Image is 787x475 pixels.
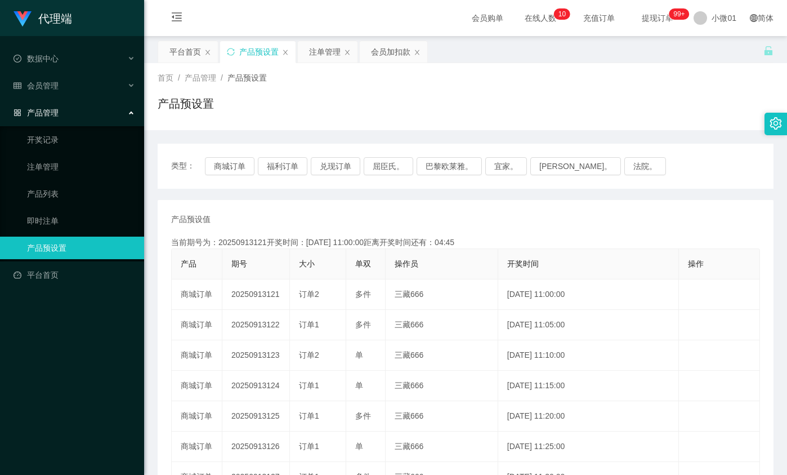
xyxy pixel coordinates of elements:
p: 1 [558,8,562,20]
td: [DATE] 11:05:00 [498,310,679,340]
font: 简体 [758,14,773,23]
span: 多件 [355,290,371,299]
button: [PERSON_NAME]。 [530,157,621,175]
td: [DATE] 11:15:00 [498,371,679,401]
td: 三藏666 [386,401,498,432]
span: 订单1 [299,411,319,420]
td: 商城订单 [172,310,222,340]
a: 即时注单 [27,210,135,232]
i: 图标： check-circle-o [14,55,21,63]
span: 多件 [355,320,371,329]
div: 产品预设置 [239,41,279,63]
a: 注单管理 [27,156,135,178]
span: 产品预设置 [227,73,267,82]
font: 产品管理 [27,108,59,117]
i: 图标： AppStore-O [14,109,21,117]
span: 单双 [355,259,371,268]
i: 图标： 设置 [770,117,782,130]
span: 订单1 [299,442,319,451]
i: 图标： 同步 [227,48,235,56]
span: 单 [355,442,363,451]
span: 开奖时间 [507,259,539,268]
div: 会员加扣款 [371,41,410,63]
span: 单 [355,350,363,359]
i: 图标： 解锁 [763,46,773,56]
td: 三藏666 [386,371,498,401]
div: 注单管理 [309,41,341,63]
i: 图标： 关闭 [414,49,421,56]
span: 类型： [171,157,205,175]
img: logo.9652507e.png [14,11,32,27]
td: 三藏666 [386,310,498,340]
i: 图标： 关闭 [344,49,351,56]
sup: 10 [554,8,570,20]
span: 订单2 [299,290,319,299]
button: 福利订单 [258,157,307,175]
button: 宜家。 [485,157,527,175]
h1: 产品预设置 [158,95,214,112]
td: 20250913122 [222,310,290,340]
span: 操作 [688,259,704,268]
font: 充值订单 [583,14,615,23]
button: 商城订单 [205,157,254,175]
td: [DATE] 11:10:00 [498,340,679,371]
td: 20250913125 [222,401,290,432]
td: 商城订单 [172,340,222,371]
td: 20250913126 [222,432,290,462]
span: 期号 [231,259,247,268]
button: 兑现订单 [311,157,360,175]
a: 产品列表 [27,183,135,205]
a: 产品预设置 [27,237,135,259]
i: 图标： 关闭 [282,49,289,56]
span: 单 [355,381,363,390]
a: 开奖记录 [27,128,135,151]
span: 产品 [181,259,196,268]
td: 商城订单 [172,279,222,310]
td: [DATE] 11:00:00 [498,279,679,310]
font: 数据中心 [27,54,59,63]
button: 法院。 [624,157,666,175]
td: [DATE] 11:20:00 [498,401,679,432]
button: 屈臣氏。 [364,157,413,175]
font: 会员管理 [27,81,59,90]
sup: 1182 [669,8,689,20]
td: 20250913124 [222,371,290,401]
td: 20250913121 [222,279,290,310]
a: 代理端 [14,14,72,23]
div: 平台首页 [169,41,201,63]
td: 商城订单 [172,432,222,462]
button: 巴黎欧莱雅。 [417,157,482,175]
span: 订单2 [299,350,319,359]
span: / [221,73,223,82]
span: 操作员 [395,259,418,268]
i: 图标： 关闭 [204,49,211,56]
span: 产品管理 [185,73,216,82]
i: 图标： menu-fold [158,1,196,37]
span: 大小 [299,259,315,268]
i: 图标： global [750,14,758,22]
td: 三藏666 [386,279,498,310]
td: 三藏666 [386,432,498,462]
span: 订单1 [299,320,319,329]
h1: 代理端 [38,1,72,37]
a: 图标： 仪表板平台首页 [14,264,135,286]
span: 首页 [158,73,173,82]
td: 商城订单 [172,401,222,432]
td: 商城订单 [172,371,222,401]
span: / [178,73,180,82]
div: 当前期号为：20250913121开奖时间：[DATE] 11:00:00距离开奖时间还有：04:45 [171,237,760,248]
span: 多件 [355,411,371,420]
td: 三藏666 [386,340,498,371]
td: [DATE] 11:25:00 [498,432,679,462]
span: 订单1 [299,381,319,390]
font: 提现订单 [642,14,673,23]
p: 0 [562,8,566,20]
td: 20250913123 [222,340,290,371]
i: 图标： table [14,82,21,90]
span: 产品预设值 [171,214,211,225]
font: 在线人数 [525,14,556,23]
